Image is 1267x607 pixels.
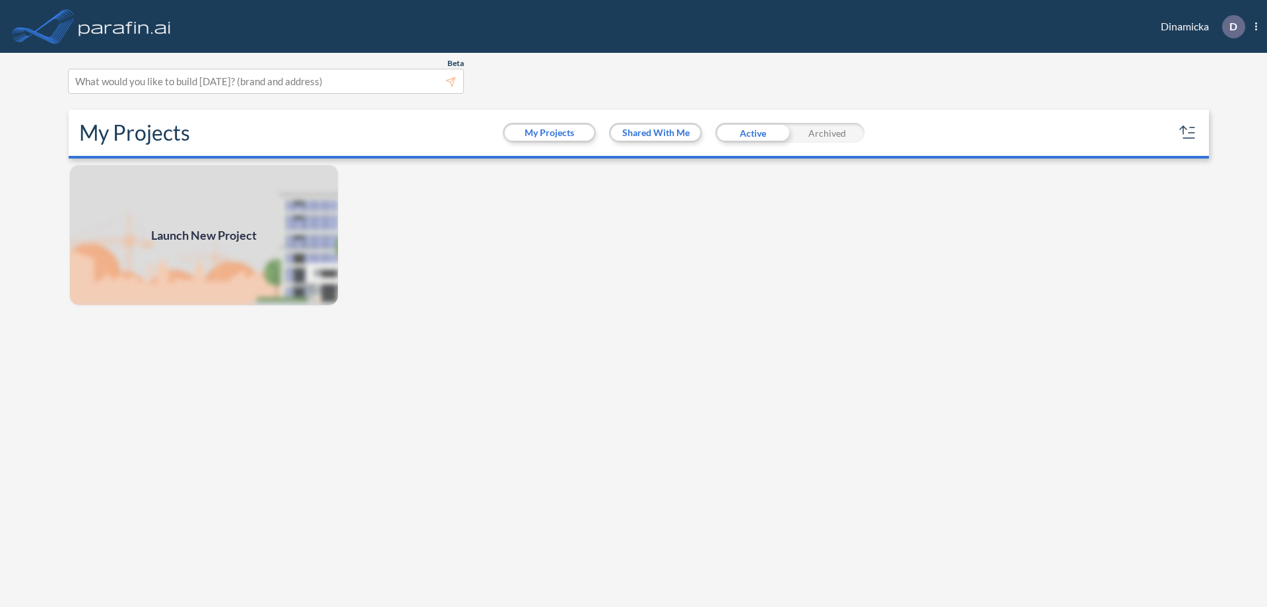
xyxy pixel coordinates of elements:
[447,58,464,69] span: Beta
[611,125,700,141] button: Shared With Me
[151,227,257,244] span: Launch New Project
[1141,15,1257,38] div: Dinamicka
[715,123,790,143] div: Active
[790,123,864,143] div: Archived
[1177,122,1198,143] button: sort
[1229,20,1237,32] p: D
[69,164,339,306] img: add
[79,120,190,145] h2: My Projects
[505,125,594,141] button: My Projects
[69,164,339,306] a: Launch New Project
[76,13,174,40] img: logo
